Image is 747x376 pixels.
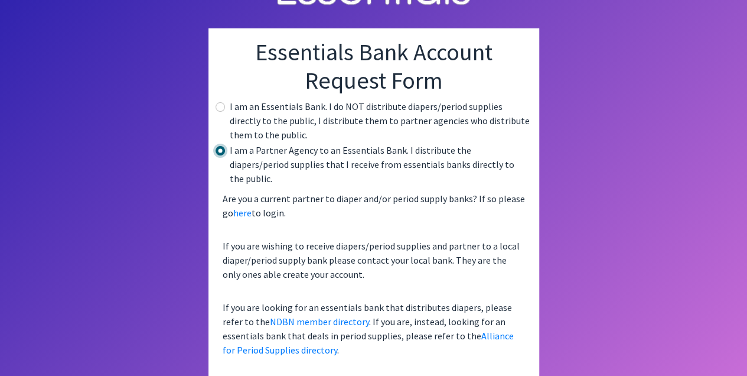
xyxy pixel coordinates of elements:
p: If you are looking for an essentials bank that distributes diapers, please refer to the . If you ... [218,296,530,362]
p: If you are wishing to receive diapers/period supplies and partner to a local diaper/period supply... [218,234,530,286]
label: I am an Essentials Bank. I do NOT distribute diapers/period supplies directly to the public, I di... [230,99,530,142]
label: I am a Partner Agency to an Essentials Bank. I distribute the diapers/period supplies that I rece... [230,143,530,186]
a: Alliance for Period Supplies directory [223,330,514,356]
p: Are you a current partner to diaper and/or period supply banks? If so please go to login. [218,187,530,225]
a: here [233,207,252,219]
h1: Essentials Bank Account Request Form [218,38,530,95]
a: NDBN member directory [270,316,369,328]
